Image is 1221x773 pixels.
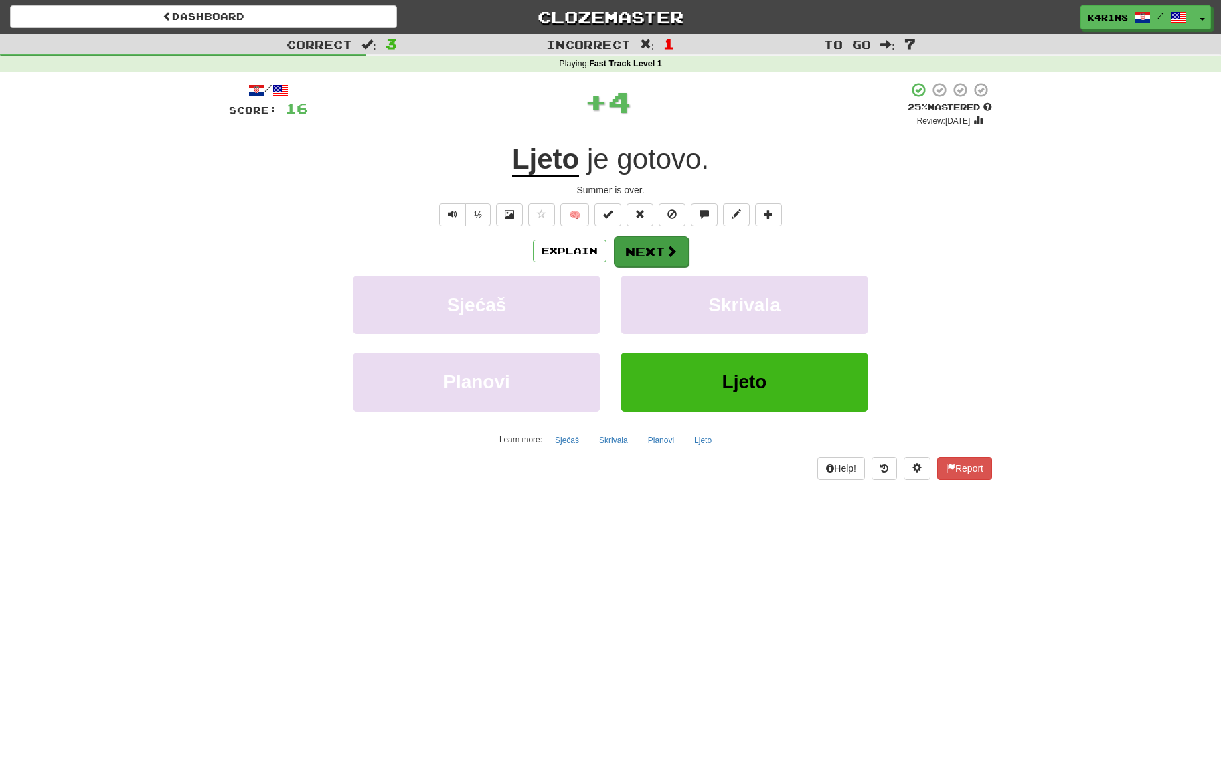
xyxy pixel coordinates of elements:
[1088,11,1128,23] span: k4r1n8
[937,457,992,480] button: Report
[589,59,662,68] strong: Fast Track Level 1
[817,457,865,480] button: Help!
[353,276,600,334] button: Sjećaš
[640,39,655,50] span: :
[361,39,376,50] span: :
[285,100,308,116] span: 16
[908,102,928,112] span: 25 %
[687,430,719,450] button: Ljeto
[872,457,897,480] button: Round history (alt+y)
[614,236,689,267] button: Next
[723,203,750,226] button: Edit sentence (alt+d)
[641,430,681,450] button: Planovi
[287,37,352,51] span: Correct
[353,353,600,411] button: Planovi
[908,102,992,114] div: Mastered
[229,82,308,98] div: /
[621,276,868,334] button: Skrivala
[594,203,621,226] button: Set this sentence to 100% Mastered (alt+m)
[592,430,635,450] button: Skrivala
[1157,11,1164,20] span: /
[386,35,397,52] span: 3
[417,5,804,29] a: Clozemaster
[499,435,542,444] small: Learn more:
[546,37,631,51] span: Incorrect
[229,183,992,197] div: Summer is over.
[229,104,277,116] span: Score:
[691,203,718,226] button: Discuss sentence (alt+u)
[708,294,780,315] span: Skrivala
[584,82,608,122] span: +
[443,371,510,392] span: Planovi
[436,203,491,226] div: Text-to-speech controls
[824,37,871,51] span: To go
[904,35,916,52] span: 7
[512,143,579,177] u: Ljeto
[533,240,606,262] button: Explain
[447,294,507,315] span: Sjećaš
[587,143,609,175] span: je
[880,39,895,50] span: :
[439,203,466,226] button: Play sentence audio (ctl+space)
[722,371,767,392] span: Ljeto
[528,203,555,226] button: Favorite sentence (alt+f)
[755,203,782,226] button: Add to collection (alt+a)
[608,85,631,118] span: 4
[579,143,709,175] span: .
[560,203,589,226] button: 🧠
[617,143,701,175] span: gotovo
[627,203,653,226] button: Reset to 0% Mastered (alt+r)
[496,203,523,226] button: Show image (alt+x)
[663,35,675,52] span: 1
[621,353,868,411] button: Ljeto
[659,203,685,226] button: Ignore sentence (alt+i)
[465,203,491,226] button: ½
[1080,5,1194,29] a: k4r1n8 /
[548,430,586,450] button: Sjećaš
[917,116,971,126] small: Review: [DATE]
[10,5,397,28] a: Dashboard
